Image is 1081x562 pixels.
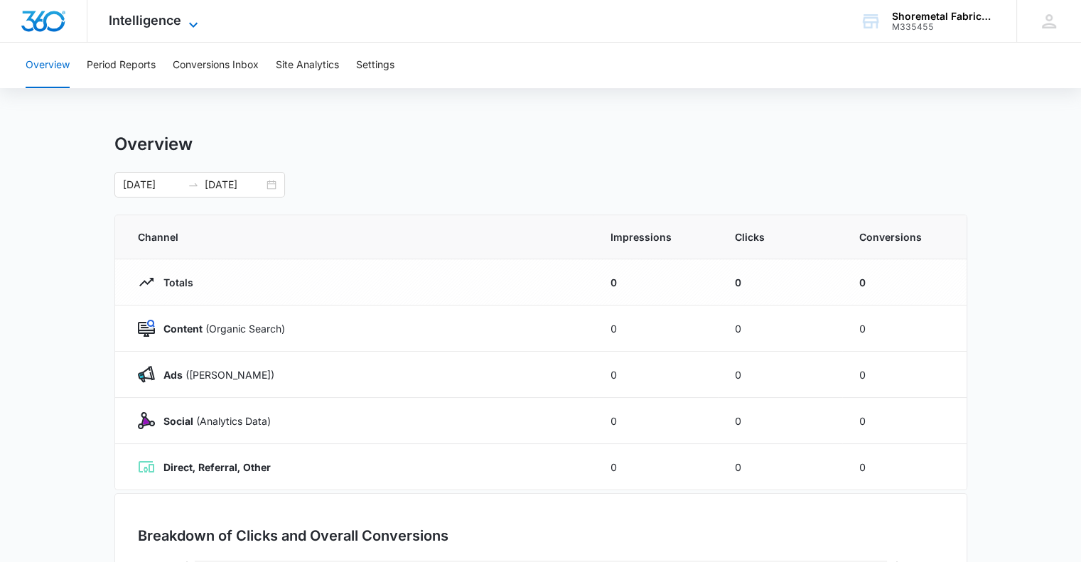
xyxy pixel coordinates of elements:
p: Totals [155,275,193,290]
button: Conversions Inbox [173,43,259,88]
h3: Breakdown of Clicks and Overall Conversions [138,525,448,546]
strong: Social [163,415,193,427]
img: Content [138,320,155,337]
td: 0 [718,398,842,444]
td: 0 [842,259,967,306]
strong: Ads [163,369,183,381]
td: 0 [593,444,718,490]
td: 0 [593,352,718,398]
td: 0 [718,306,842,352]
span: Channel [138,229,576,244]
span: Conversions [859,229,944,244]
p: (Analytics Data) [155,414,271,428]
td: 0 [718,259,842,306]
img: Ads [138,366,155,383]
td: 0 [593,306,718,352]
strong: Content [163,323,203,335]
button: Settings [356,43,394,88]
input: Start date [123,177,182,193]
span: Clicks [735,229,825,244]
td: 0 [842,444,967,490]
input: End date [205,177,264,193]
span: Intelligence [109,13,181,28]
button: Overview [26,43,70,88]
button: Period Reports [87,43,156,88]
img: Social [138,412,155,429]
strong: Direct, Referral, Other [163,461,271,473]
div: account id [892,22,996,32]
span: Impressions [611,229,701,244]
span: to [188,179,199,190]
td: 0 [842,398,967,444]
h1: Overview [114,134,193,155]
td: 0 [842,352,967,398]
td: 0 [593,259,718,306]
div: account name [892,11,996,22]
span: swap-right [188,179,199,190]
td: 0 [842,306,967,352]
td: 0 [718,352,842,398]
td: 0 [593,398,718,444]
p: (Organic Search) [155,321,285,336]
button: Site Analytics [276,43,339,88]
p: ([PERSON_NAME]) [155,367,274,382]
td: 0 [718,444,842,490]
